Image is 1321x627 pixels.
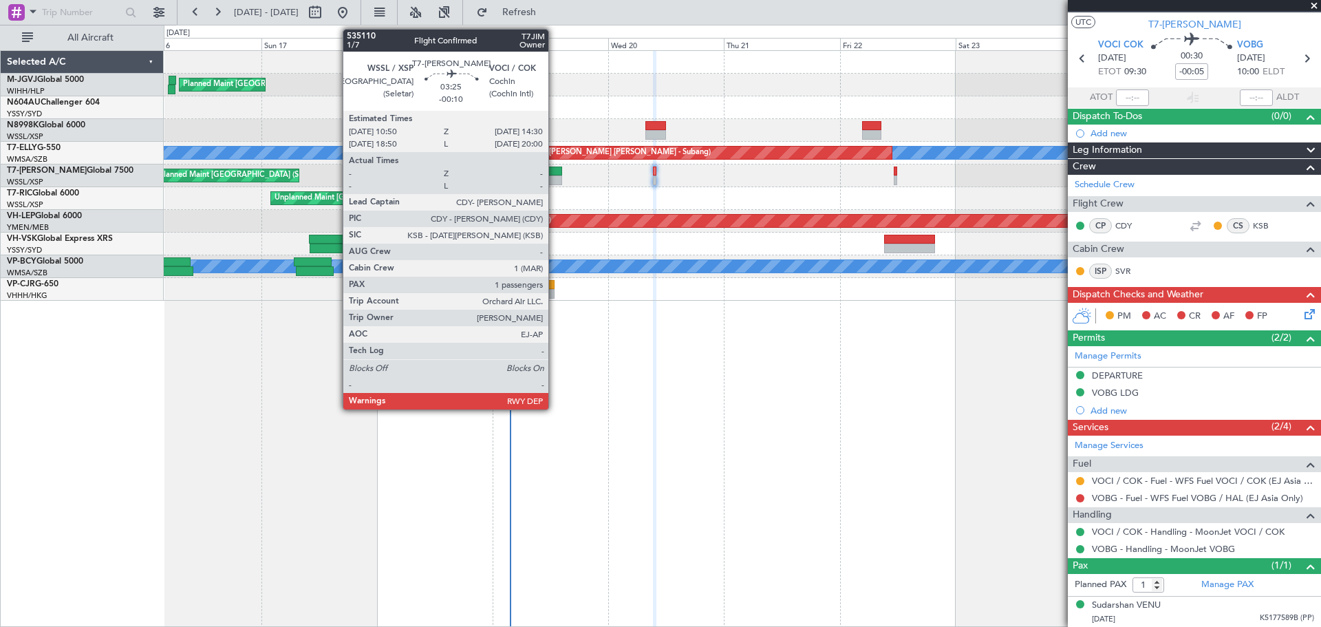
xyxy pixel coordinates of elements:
[1075,178,1135,192] a: Schedule Crew
[7,131,43,142] a: WSSL/XSP
[7,76,37,84] span: M-JGVJ
[1092,614,1115,624] span: [DATE]
[1253,220,1284,232] a: KSB
[275,188,446,209] div: Unplanned Maint [GEOGRAPHIC_DATA] (Seletar)
[167,28,190,39] div: [DATE]
[7,212,35,220] span: VH-LEP
[7,76,84,84] a: M-JGVJGlobal 5000
[1237,39,1263,52] span: VOBG
[1092,387,1139,398] div: VOBG LDG
[159,165,321,186] div: Planned Maint [GEOGRAPHIC_DATA] (Seletar)
[7,177,43,187] a: WSSL/XSP
[7,235,37,243] span: VH-VSK
[146,38,261,50] div: Sat 16
[1073,287,1203,303] span: Dispatch Checks and Weather
[1271,419,1291,434] span: (2/4)
[1073,558,1088,574] span: Pax
[7,86,45,96] a: WIHH/HLP
[7,280,58,288] a: VP-CJRG-650
[261,38,377,50] div: Sun 17
[1073,142,1142,158] span: Leg Information
[380,211,551,231] div: Unplanned Maint Wichita (Wichita Mid-continent)
[7,98,41,107] span: N604AU
[7,121,39,129] span: N8998K
[234,6,299,19] span: [DATE] - [DATE]
[7,167,87,175] span: T7-[PERSON_NAME]
[1075,350,1141,363] a: Manage Permits
[7,144,37,152] span: T7-ELLY
[1271,109,1291,123] span: (0/0)
[1092,492,1303,504] a: VOBG - Fuel - WFS Fuel VOBG / HAL (EJ Asia Only)
[15,27,149,49] button: All Aircraft
[491,8,548,17] span: Refresh
[1276,91,1299,105] span: ALDT
[7,235,113,243] a: VH-VSKGlobal Express XRS
[1092,370,1143,381] div: DEPARTURE
[380,142,711,163] div: Unplanned Maint [GEOGRAPHIC_DATA] (Sultan [PERSON_NAME] [PERSON_NAME] - Subang)
[1257,310,1267,323] span: FP
[1092,543,1235,555] a: VOBG - Handling - MoonJet VOBG
[1089,264,1112,279] div: ISP
[1223,310,1234,323] span: AF
[1090,91,1113,105] span: ATOT
[608,38,724,50] div: Wed 20
[7,290,47,301] a: VHHH/HKG
[7,280,35,288] span: VP-CJR
[7,189,79,198] a: T7-RICGlobal 6000
[7,222,49,233] a: YMEN/MEB
[956,38,1071,50] div: Sat 23
[42,2,121,23] input: Trip Number
[1260,613,1314,624] span: K5177589B (PP)
[7,144,61,152] a: T7-ELLYG-550
[1201,578,1254,592] a: Manage PAX
[470,1,552,23] button: Refresh
[1271,558,1291,573] span: (1/1)
[1154,310,1166,323] span: AC
[1091,405,1314,416] div: Add new
[1075,439,1143,453] a: Manage Services
[7,200,43,210] a: WSSL/XSP
[1075,578,1126,592] label: Planned PAX
[7,167,133,175] a: T7-[PERSON_NAME]Global 7500
[7,212,82,220] a: VH-LEPGlobal 6000
[1237,65,1259,79] span: 10:00
[1073,507,1112,523] span: Handling
[724,38,839,50] div: Thu 21
[1092,599,1161,613] div: Sudarshan VENU
[1117,310,1131,323] span: PM
[493,38,608,50] div: Tue 19
[7,257,36,266] span: VP-BCY
[1115,220,1146,232] a: CDY
[7,121,85,129] a: N8998KGlobal 6000
[1181,50,1203,63] span: 00:30
[1227,218,1249,233] div: CS
[7,189,32,198] span: T7-RIC
[1073,330,1105,346] span: Permits
[1098,52,1126,65] span: [DATE]
[7,109,42,119] a: YSSY/SYD
[7,257,83,266] a: VP-BCYGlobal 5000
[7,154,47,164] a: WMSA/SZB
[1091,127,1314,139] div: Add new
[1092,526,1285,538] a: VOCI / COK - Handling - MoonJet VOCI / COK
[1073,109,1142,125] span: Dispatch To-Dos
[1073,159,1096,175] span: Crew
[7,98,100,107] a: N604AUChallenger 604
[1098,39,1143,52] span: VOCI COK
[1092,475,1314,487] a: VOCI / COK - Fuel - WFS Fuel VOCI / COK (EJ Asia Only)
[1073,242,1124,257] span: Cabin Crew
[36,33,145,43] span: All Aircraft
[1271,330,1291,345] span: (2/2)
[1148,17,1241,32] span: T7-[PERSON_NAME]
[1237,52,1265,65] span: [DATE]
[1073,196,1124,212] span: Flight Crew
[7,245,42,255] a: YSSY/SYD
[1089,218,1112,233] div: CP
[7,268,47,278] a: WMSA/SZB
[183,74,345,95] div: Planned Maint [GEOGRAPHIC_DATA] (Seletar)
[1115,265,1146,277] a: SVR
[1116,89,1149,106] input: --:--
[1189,310,1201,323] span: CR
[377,38,493,50] div: Mon 18
[1073,456,1091,472] span: Fuel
